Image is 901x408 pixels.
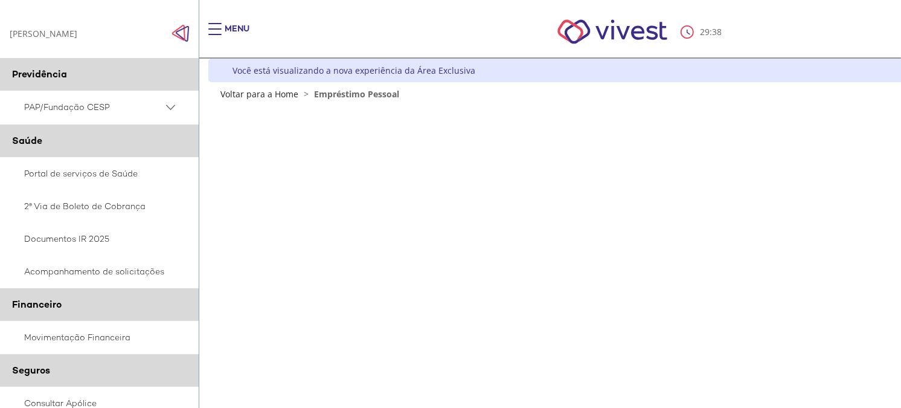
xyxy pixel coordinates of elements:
div: : [681,25,724,39]
span: 38 [712,26,722,37]
span: > [301,88,312,100]
div: Menu [225,23,249,47]
div: Você está visualizando a nova experiência da Área Exclusiva [232,65,475,76]
img: Fechar menu [172,24,190,42]
a: Voltar para a Home [220,88,298,100]
span: Click to close side navigation. [172,24,190,42]
span: Seguros [12,364,50,377]
span: PAP/Fundação CESP [24,100,163,115]
span: Empréstimo Pessoal [314,88,399,100]
span: 29 [700,26,710,37]
img: Vivest [544,6,681,57]
span: Financeiro [12,298,62,311]
span: Previdência [12,68,67,80]
div: [PERSON_NAME] [10,28,77,39]
span: Saúde [12,134,42,147]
